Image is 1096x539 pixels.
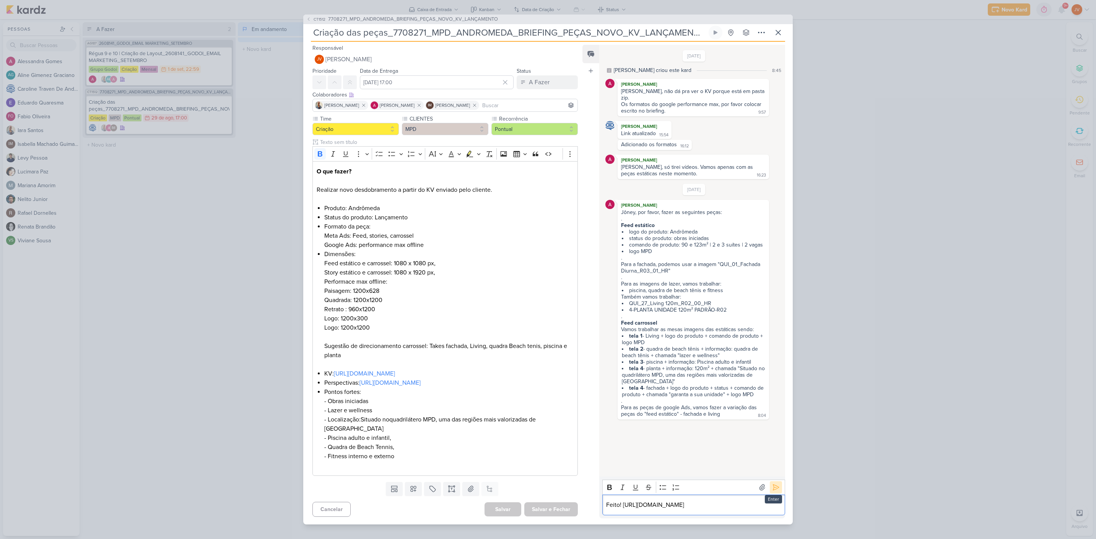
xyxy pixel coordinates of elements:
[360,75,514,89] input: Select a date
[481,101,576,110] input: Buscar
[629,346,643,352] strong: tela 2
[312,91,578,99] div: Colaboradores
[621,281,766,287] div: Para as imagens de lazer, vamos trabalhar:
[435,102,470,109] span: [PERSON_NAME]
[605,200,615,209] img: Alessandra Gomes
[324,102,359,109] span: [PERSON_NAME]
[328,16,498,23] span: 7708271_MPD_ANDROMEDA_BRIEFING_PEÇAS_NOVO_KV_LANÇAMENTO
[619,80,768,88] div: [PERSON_NAME]
[312,52,578,66] button: JV [PERSON_NAME]
[621,398,766,404] div: .
[622,359,766,365] li: - piscina + informação: Piscina adulto e infantil
[324,250,574,369] li: Dimensões: Feed estático e carrossel: 1080 x 1080 px, Story estático e carrossel: 1080 x 1920 px,...
[529,78,550,87] div: A Fazer
[765,495,782,503] div: Enter
[622,333,766,346] li: - Living + logo do produto + comando de produto + logo MPD
[409,115,488,123] label: CLIENTES
[619,122,670,130] div: [PERSON_NAME]
[359,379,421,387] a: [URL][DOMAIN_NAME]
[315,55,324,64] div: Joney Viana
[757,172,766,178] div: 16:23
[621,255,766,261] div: .
[629,365,643,372] strong: tela 4
[390,434,391,442] span: ,
[393,443,394,451] span: ,
[621,274,766,281] div: .
[602,480,785,495] div: Editor toolbar
[428,104,432,108] p: IM
[622,346,766,359] li: - quadra de beach tênis + informação: quadra de beach tênis + chamada "lazer e wellness"
[324,222,574,250] li: Formato da peça: Meta Ads: Feed, stories, carrossel Google Ads: performance max offline
[622,287,766,294] li: piscina, quadra de beach tênis e fitness
[621,101,763,114] div: Os formatos do google performance max, por favor colocar escrito no briefing.
[324,369,574,378] li: KV:
[622,229,766,235] li: logo do produto: Andrômeda
[619,156,768,164] div: [PERSON_NAME]
[324,443,332,451] span: - Q
[360,68,398,74] label: Data de Entrega
[680,143,689,149] div: 16:12
[402,123,488,135] button: MPD
[324,387,574,470] li: Pontos fortes: - Obras iniciadas - Lazer e wellness - Localização:
[331,452,394,460] span: itness interno e externo
[621,88,766,101] div: [PERSON_NAME], não dá pra ver o KV porque está em pasta zip.
[317,57,322,62] p: JV
[614,66,691,74] div: [PERSON_NAME] criou este kard
[622,307,766,313] li: 4-PLANTA UNIDADE 120m² PADRÃO-R02
[758,413,766,419] div: 8:04
[622,248,766,255] li: logo MPD
[621,313,766,320] div: .
[622,242,766,248] li: comando de produto: 90 e 123m² | 2 e 3 suítes | 2 vagas
[312,45,343,51] label: Responsável
[605,79,615,88] img: Alessandra Gomes
[629,359,643,365] strong: tela 3
[371,101,378,109] img: Alessandra Gomes
[621,294,766,300] div: Também vamos trabalhar:
[622,300,766,307] li: QUI_27_Living 120m_R02_00_HR
[605,121,615,130] img: Caroline Traven De Andrade
[317,167,574,194] p: Realizar novo desdobramento a partir do KV enviado pelo cliente.
[517,68,531,74] label: Status
[332,443,393,451] span: uadra de Beach Tennis
[315,101,323,109] img: Iara Santos
[312,502,351,517] button: Cancelar
[319,115,399,123] label: Time
[602,495,785,516] div: Editor editing area: main
[312,16,327,22] span: CT1512
[606,500,781,510] p: Feito! [URL][DOMAIN_NAME]
[621,320,657,326] strong: Feed carrossel
[361,416,389,423] span: Situado no
[325,55,372,64] span: [PERSON_NAME]
[621,209,766,216] div: Jôney, por favor, fazer as seguintes peças:
[622,235,766,242] li: status do produto: obras iniciadas
[621,130,656,137] div: Link atualizado
[622,365,766,385] li: - planta + informação: 120m² + chamada "Situado no quadrilátero MPD, uma das regiões mais valoriz...
[758,109,766,116] div: 9:57
[621,164,755,177] div: [PERSON_NAME], só tirei vídeos. Vamos apenas com as peças estáticas neste momento.
[621,222,655,229] strong: Feed estático
[621,261,766,274] div: Para a fachada, podemos usar a imagem "QUI_01_Fachada Diurna_R03_01_HR"
[312,68,337,74] label: Prioridade
[311,26,707,39] input: Kard Sem Título
[319,138,578,146] input: Texto sem título
[380,102,415,109] span: [PERSON_NAME]
[312,161,578,476] div: Editor editing area: main
[306,16,498,23] button: CT1512 7708271_MPD_ANDROMEDA_BRIEFING_PEÇAS_NOVO_KV_LANÇAMENTO
[621,216,766,222] div: .
[621,326,766,333] div: Vamos trabalhar as mesas imagens das estáticas sendo:
[426,101,434,109] div: Isabella Machado Guimarães
[712,29,719,36] div: Ligar relógio
[605,155,615,164] img: Alessandra Gomes
[621,141,677,148] div: Adicionado os formatos
[324,378,574,387] li: Perspectivas:
[324,204,574,213] li: Produto: Andrômeda
[629,333,642,339] strong: tela 1
[498,115,578,123] label: Recorrência
[324,452,331,460] span: - F
[517,75,578,89] button: A Fazer
[312,146,578,161] div: Editor toolbar
[312,123,399,135] button: Criação
[389,416,436,423] span: quadrilátero MPD
[619,201,768,209] div: [PERSON_NAME]
[317,168,351,175] strong: O que fazer?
